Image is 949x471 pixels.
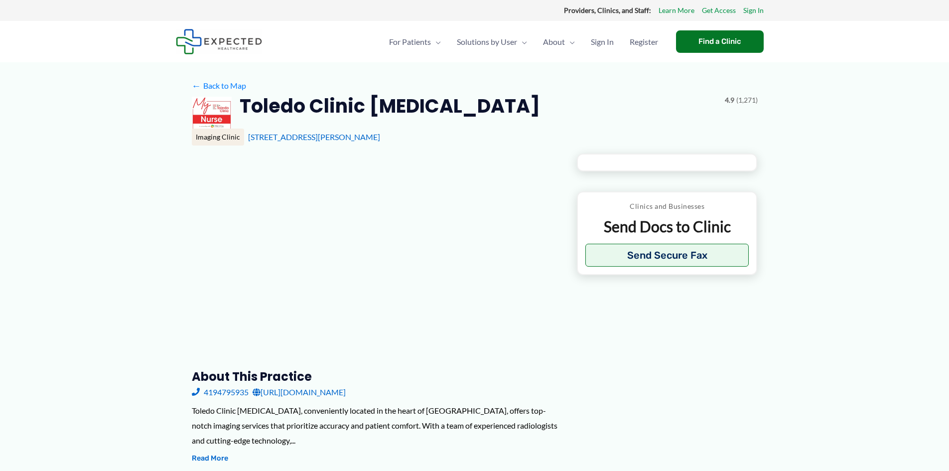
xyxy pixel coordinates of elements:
[583,24,622,59] a: Sign In
[176,29,262,54] img: Expected Healthcare Logo - side, dark font, small
[192,385,249,400] a: 4194795935
[449,24,535,59] a: Solutions by UserMenu Toggle
[240,94,540,118] h2: Toledo Clinic [MEDICAL_DATA]
[248,132,380,142] a: [STREET_ADDRESS][PERSON_NAME]
[517,24,527,59] span: Menu Toggle
[630,24,658,59] span: Register
[565,24,575,59] span: Menu Toggle
[702,4,736,17] a: Get Access
[381,24,666,59] nav: Primary Site Navigation
[543,24,565,59] span: About
[381,24,449,59] a: For PatientsMenu Toggle
[622,24,666,59] a: Register
[585,217,749,236] p: Send Docs to Clinic
[192,129,244,146] div: Imaging Clinic
[564,6,651,14] strong: Providers, Clinics, and Staff:
[192,403,561,448] div: Toledo Clinic [MEDICAL_DATA], conveniently located in the heart of [GEOGRAPHIC_DATA], offers top-...
[253,385,346,400] a: [URL][DOMAIN_NAME]
[192,81,201,90] span: ←
[192,78,246,93] a: ←Back to Map
[725,94,734,107] span: 4.9
[585,200,749,213] p: Clinics and Businesses
[743,4,764,17] a: Sign In
[192,369,561,384] h3: About this practice
[591,24,614,59] span: Sign In
[659,4,694,17] a: Learn More
[535,24,583,59] a: AboutMenu Toggle
[736,94,758,107] span: (1,271)
[431,24,441,59] span: Menu Toggle
[676,30,764,53] a: Find a Clinic
[192,453,228,465] button: Read More
[585,244,749,267] button: Send Secure Fax
[457,24,517,59] span: Solutions by User
[389,24,431,59] span: For Patients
